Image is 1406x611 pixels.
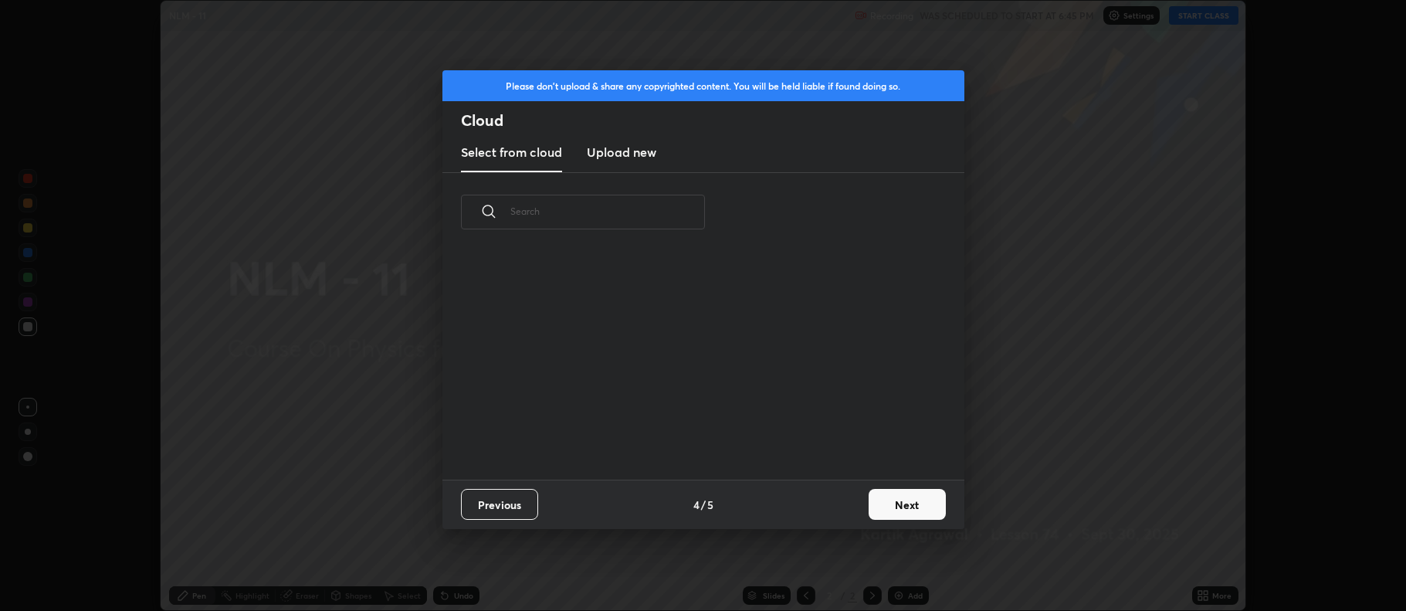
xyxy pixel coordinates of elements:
button: Previous [461,489,538,520]
h4: / [701,497,706,513]
h4: 5 [707,497,713,513]
input: Search [510,178,705,244]
h4: 4 [693,497,700,513]
h2: Cloud [461,110,964,131]
button: Next [869,489,946,520]
div: Please don't upload & share any copyrighted content. You will be held liable if found doing so. [442,70,964,101]
h3: Upload new [587,143,656,161]
h3: Select from cloud [461,143,562,161]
